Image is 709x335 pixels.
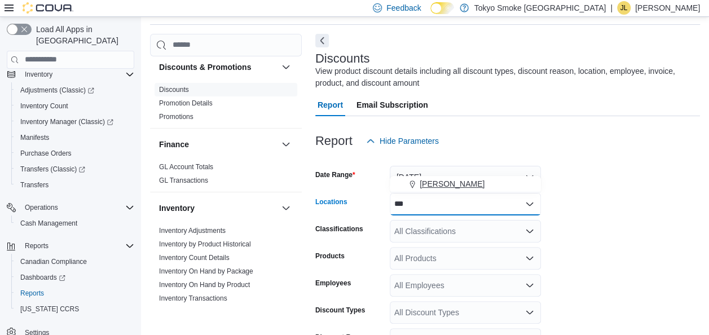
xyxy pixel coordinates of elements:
[11,270,139,285] a: Dashboards
[16,147,134,160] span: Purchase Orders
[20,117,113,126] span: Inventory Manager (Classic)
[20,219,77,228] span: Cash Management
[315,65,694,89] div: View product discount details including all discount types, discount reason, location, employee, ...
[159,139,189,150] h3: Finance
[315,279,351,288] label: Employees
[315,252,345,261] label: Products
[11,254,139,270] button: Canadian Compliance
[16,131,54,144] a: Manifests
[150,160,302,192] div: Finance
[610,1,613,15] p: |
[16,83,134,97] span: Adjustments (Classic)
[159,202,277,214] button: Inventory
[159,176,208,185] span: GL Transactions
[159,112,193,121] span: Promotions
[525,254,534,263] button: Open list of options
[20,239,134,253] span: Reports
[159,139,277,150] button: Finance
[159,86,189,94] a: Discounts
[159,294,227,303] span: Inventory Transactions
[159,254,230,262] a: Inventory Count Details
[16,115,134,129] span: Inventory Manager (Classic)
[20,149,72,158] span: Purchase Orders
[11,215,139,231] button: Cash Management
[16,302,134,316] span: Washington CCRS
[16,162,90,176] a: Transfers (Classic)
[16,83,99,97] a: Adjustments (Classic)
[20,239,53,253] button: Reports
[20,68,57,81] button: Inventory
[390,166,541,188] button: [DATE]
[20,201,63,214] button: Operations
[159,202,195,214] h3: Inventory
[159,227,226,235] a: Inventory Adjustments
[474,1,606,15] p: Tokyo Smoke [GEOGRAPHIC_DATA]
[159,240,251,249] span: Inventory by Product Historical
[16,178,53,192] a: Transfers
[159,177,208,184] a: GL Transactions
[315,224,363,233] label: Classifications
[16,271,134,284] span: Dashboards
[159,163,213,171] a: GL Account Totals
[20,180,49,189] span: Transfers
[25,203,58,212] span: Operations
[390,176,541,192] button: [PERSON_NAME]
[11,161,139,177] a: Transfers (Classic)
[315,52,370,65] h3: Discounts
[315,34,329,47] button: Next
[159,61,277,73] button: Discounts & Promotions
[159,61,251,73] h3: Discounts & Promotions
[315,306,365,315] label: Discount Types
[16,255,91,268] a: Canadian Compliance
[2,200,139,215] button: Operations
[25,241,49,250] span: Reports
[279,201,293,215] button: Inventory
[11,130,139,146] button: Manifests
[356,94,428,116] span: Email Subscription
[159,99,213,108] span: Promotion Details
[430,14,431,15] span: Dark Mode
[159,280,250,289] span: Inventory On Hand by Product
[525,200,534,209] button: Close list of options
[16,115,118,129] a: Inventory Manager (Classic)
[25,70,52,79] span: Inventory
[279,138,293,151] button: Finance
[617,1,631,15] div: Jenefer Luchies
[380,135,439,147] span: Hide Parameters
[32,24,134,46] span: Load All Apps in [GEOGRAPHIC_DATA]
[430,2,454,14] input: Dark Mode
[620,1,628,15] span: JL
[11,82,139,98] a: Adjustments (Classic)
[159,281,250,289] a: Inventory On Hand by Product
[11,98,139,114] button: Inventory Count
[20,86,94,95] span: Adjustments (Classic)
[16,217,82,230] a: Cash Management
[20,289,44,298] span: Reports
[279,60,293,74] button: Discounts & Promotions
[159,99,213,107] a: Promotion Details
[16,162,134,176] span: Transfers (Classic)
[390,176,541,192] div: Choose from the following options
[315,170,355,179] label: Date Range
[635,1,700,15] p: [PERSON_NAME]
[159,267,253,276] span: Inventory On Hand by Package
[159,294,227,302] a: Inventory Transactions
[16,302,83,316] a: [US_STATE] CCRS
[315,197,347,206] label: Locations
[159,85,189,94] span: Discounts
[20,165,85,174] span: Transfers (Classic)
[159,226,226,235] span: Inventory Adjustments
[11,301,139,317] button: [US_STATE] CCRS
[318,94,343,116] span: Report
[525,227,534,236] button: Open list of options
[16,217,134,230] span: Cash Management
[11,146,139,161] button: Purchase Orders
[2,238,139,254] button: Reports
[11,177,139,193] button: Transfers
[150,83,302,128] div: Discounts & Promotions
[159,162,213,171] span: GL Account Totals
[16,286,49,300] a: Reports
[23,2,73,14] img: Cova
[16,99,134,113] span: Inventory Count
[159,307,208,316] span: Package Details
